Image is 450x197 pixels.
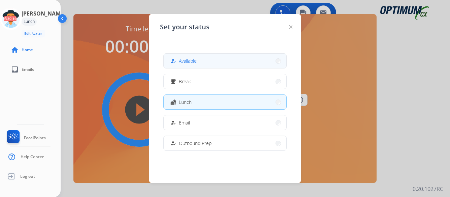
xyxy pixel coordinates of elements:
span: Emails [22,67,34,72]
mat-icon: how_to_reg [170,140,176,146]
button: Available [164,54,286,68]
span: Lunch [179,98,192,106]
p: 0.20.1027RC [413,185,443,193]
span: Log out [20,174,35,179]
img: close-button [289,25,292,29]
span: Home [22,47,33,53]
span: Available [179,57,197,64]
button: Outbound Prep [164,136,286,150]
mat-icon: inbox [11,65,19,74]
button: Edit Avatar [22,30,45,37]
button: Lunch [164,95,286,109]
a: FocalPoints [5,130,46,146]
mat-icon: how_to_reg [170,58,176,64]
button: Email [164,115,286,130]
div: Lunch [22,18,37,26]
mat-icon: how_to_reg [170,120,176,125]
mat-icon: free_breakfast [170,79,176,84]
span: Email [179,119,190,126]
span: Set your status [160,22,210,32]
mat-icon: home [11,46,19,54]
span: FocalPoints [24,135,46,141]
button: Break [164,74,286,89]
span: Outbound Prep [179,140,212,147]
span: Help Center [21,154,44,160]
h3: [PERSON_NAME] [22,9,65,18]
span: Break [179,78,191,85]
mat-icon: fastfood [170,99,176,105]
